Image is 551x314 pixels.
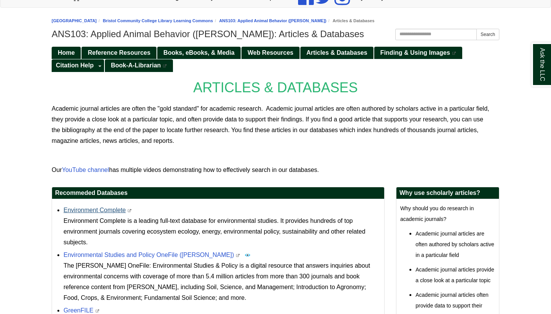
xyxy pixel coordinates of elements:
[248,49,293,56] span: Web Resources
[396,187,499,199] h2: Why use scholarly articles?
[64,216,380,248] div: Environment Complete is a leading full-text database for environmental studies. It provides hundr...
[157,47,241,59] a: Books, eBooks, & Media
[52,18,97,23] a: [GEOGRAPHIC_DATA]
[52,47,81,59] a: Home
[163,49,235,56] span: Books, eBooks, & Media
[52,29,499,39] h1: ANS103: Applied Animal Behavior ([PERSON_NAME]): Articles & Databases
[52,17,499,25] nav: breadcrumb
[193,80,358,95] span: ARTICLES & DATABASES
[52,167,319,173] span: Our has multiple videos demonstrating how to effectively search in our databases.
[56,62,94,69] span: Citation Help
[103,18,213,23] a: Bristol Community College Library Learning Commons
[64,307,93,314] a: GreenFILE
[163,64,167,68] i: This link opens in a new window
[400,205,474,222] span: Why should you do research in academic journals?
[306,49,367,56] span: Articles & Databases
[105,59,173,72] a: Book-A-Librarian
[326,17,375,25] li: Articles & Databases
[52,59,96,72] a: Citation Help
[416,231,494,258] span: Academic journal articles are often authored by scholars active in a particular field
[476,29,499,40] button: Search
[88,49,150,56] span: Reference Resources
[300,47,373,59] a: Articles & Databases
[58,49,75,56] span: Home
[127,209,132,213] i: This link opens in a new window
[380,49,450,56] span: Finding & Using Images
[64,260,380,303] div: The [PERSON_NAME] OneFile: Environmental Studies & Policy is a digital resource that answers inqu...
[52,187,384,199] h2: Recommeded Databases
[111,62,161,69] span: Book-A-Librarian
[241,47,300,59] a: Web Resources
[52,105,489,144] span: Academic journal articles are often the "gold standard" for academic research. Academic journal a...
[236,254,240,257] i: This link opens in a new window
[219,18,326,23] a: ANS103: Applied Animal Behavior ([PERSON_NAME])
[374,47,462,59] a: Finding & Using Images
[95,309,100,313] i: This link opens in a new window
[245,252,251,258] img: Peer Reviewed
[64,252,234,258] a: Environmental Studies and Policy OneFile ([PERSON_NAME])
[452,52,456,55] i: This link opens in a new window
[64,207,126,213] a: Environment Complete
[62,167,109,173] a: YouTube channel
[416,267,494,283] span: Academic journal articles provide a close look at a particular topic
[82,47,156,59] a: Reference Resources
[52,46,499,72] div: Guide Pages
